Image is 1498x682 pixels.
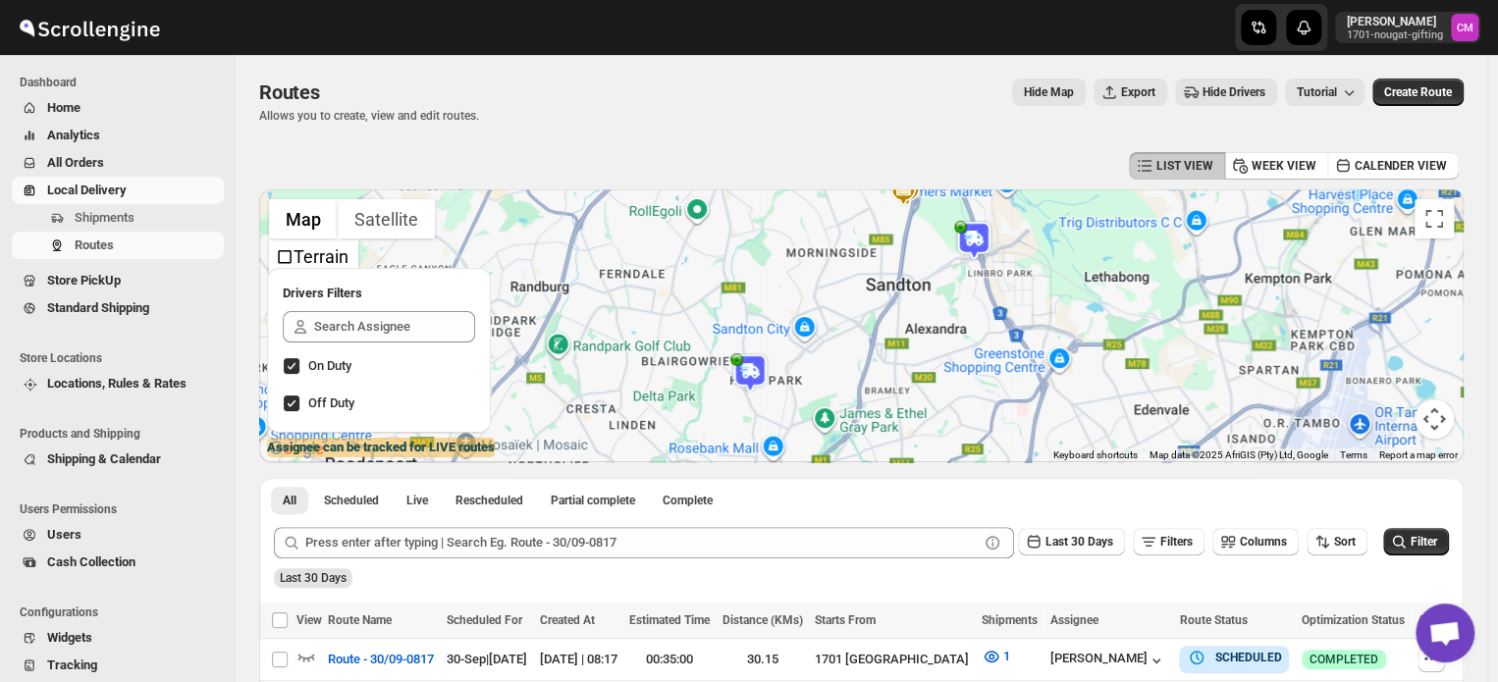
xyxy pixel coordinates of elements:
button: SCHEDULED [1187,648,1281,667]
span: Home [47,100,80,115]
span: Scheduled [324,493,379,508]
button: All routes [271,487,308,514]
span: Locations, Rules & Rates [47,376,187,391]
span: 30-Sep | [DATE] [447,652,527,666]
text: CM [1457,22,1473,34]
span: Store PickUp [47,273,121,288]
div: 1701 [GEOGRAPHIC_DATA] [815,650,970,669]
span: Route Name [328,613,392,627]
h2: Drivers Filters [283,284,475,303]
p: 1701-nougat-gifting [1347,29,1443,41]
span: Live [406,493,428,508]
button: Columns [1212,528,1299,555]
span: Estimated Time [629,613,710,627]
button: Keyboard shortcuts [1053,448,1138,462]
button: Show street map [269,199,338,238]
button: Filters [1133,528,1204,555]
button: Tracking [12,652,224,679]
button: Map action label [1012,79,1086,106]
a: Open this area in Google Maps (opens a new window) [264,437,329,462]
button: 1 [970,641,1022,672]
span: Tutorial [1297,85,1337,100]
span: Route Status [1179,613,1247,627]
button: Shipping & Calendar [12,446,224,473]
span: CALENDER VIEW [1355,158,1447,174]
span: COMPLETED [1310,652,1378,667]
input: Search Assignee [314,311,475,342]
span: Routes [75,237,114,252]
span: Action [1418,613,1452,627]
span: Scheduled For [447,613,522,627]
span: Create Route [1384,84,1452,100]
button: All Orders [12,149,224,177]
span: Widgets [47,630,92,645]
span: WEEK VIEW [1252,158,1316,174]
button: Route - 30/09-0817 [316,644,446,675]
span: Cleo Moyo [1451,14,1478,41]
a: Report a map error [1379,449,1458,460]
span: Hide Map [1024,84,1074,100]
span: Configurations [20,604,226,620]
div: Open chat [1416,603,1474,662]
span: Products and Shipping [20,426,226,442]
button: Routes [12,232,224,259]
button: Sort [1307,528,1367,555]
button: Widgets [12,624,224,652]
button: CALENDER VIEW [1327,152,1459,180]
span: Distance (KMs) [722,613,802,627]
span: Last 30 Days [280,571,347,585]
button: Create Route [1372,79,1464,106]
span: Hide Drivers [1203,84,1265,100]
span: Shipments [982,613,1038,627]
span: View [296,613,322,627]
span: Optimization Status [1302,613,1405,627]
span: Store Locations [20,350,226,366]
p: [PERSON_NAME] [1347,14,1443,29]
span: Sort [1334,535,1356,549]
ul: Show street map [269,238,358,274]
span: Cash Collection [47,554,135,569]
span: Partial complete [551,493,635,508]
span: Local Delivery [47,183,127,197]
span: Last 30 Days [1045,535,1113,549]
span: LIST VIEW [1156,158,1213,174]
button: Map camera controls [1415,399,1454,439]
input: Press enter after typing | Search Eg. Route - 30/09-0817 [305,527,979,558]
img: ScrollEngine [16,3,163,52]
p: Allows you to create, view and edit routes. [259,108,479,124]
span: 1 [1003,649,1010,663]
span: Off Duty [308,395,354,410]
span: Standard Shipping [47,300,149,315]
span: Filters [1160,535,1193,549]
span: Starts From [815,613,876,627]
span: Export [1121,84,1155,100]
button: Hide Drivers [1175,79,1277,106]
li: Terrain [271,240,356,272]
div: [PERSON_NAME] [1049,651,1166,670]
button: Locations, Rules & Rates [12,370,224,397]
span: Map data ©2025 AfriGIS (Pty) Ltd, Google [1150,449,1328,460]
span: Routes [259,80,320,104]
span: Rescheduled [455,493,523,508]
span: Dashboard [20,75,226,90]
div: 00:35:00 [629,650,711,669]
button: Export [1094,79,1167,106]
button: Home [12,94,224,122]
button: User menu [1335,12,1480,43]
button: Users [12,521,224,549]
button: Tutorial [1285,79,1364,106]
button: Toggle fullscreen view [1415,199,1454,238]
label: Assignee can be tracked for LIVE routes [267,438,495,457]
div: [DATE] | 08:17 [539,650,617,669]
span: Users [47,527,81,542]
a: Terms (opens in new tab) [1340,449,1367,460]
img: Google [264,437,329,462]
span: All Orders [47,155,104,170]
button: Analytics [12,122,224,149]
span: Columns [1240,535,1287,549]
button: Last 30 Days [1018,528,1125,555]
button: LIST VIEW [1129,152,1225,180]
button: Show satellite imagery [338,199,435,238]
button: Shipments [12,204,224,232]
button: Filter [1383,528,1449,555]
